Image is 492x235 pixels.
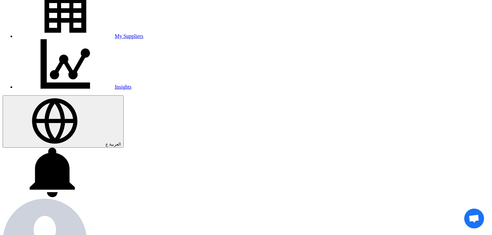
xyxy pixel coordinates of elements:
button: العربية ع [3,95,124,148]
a: Insights [16,84,132,90]
span: ع [106,142,108,147]
a: My Suppliers [16,33,143,39]
span: العربية [109,142,121,147]
a: Open chat [464,209,484,228]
